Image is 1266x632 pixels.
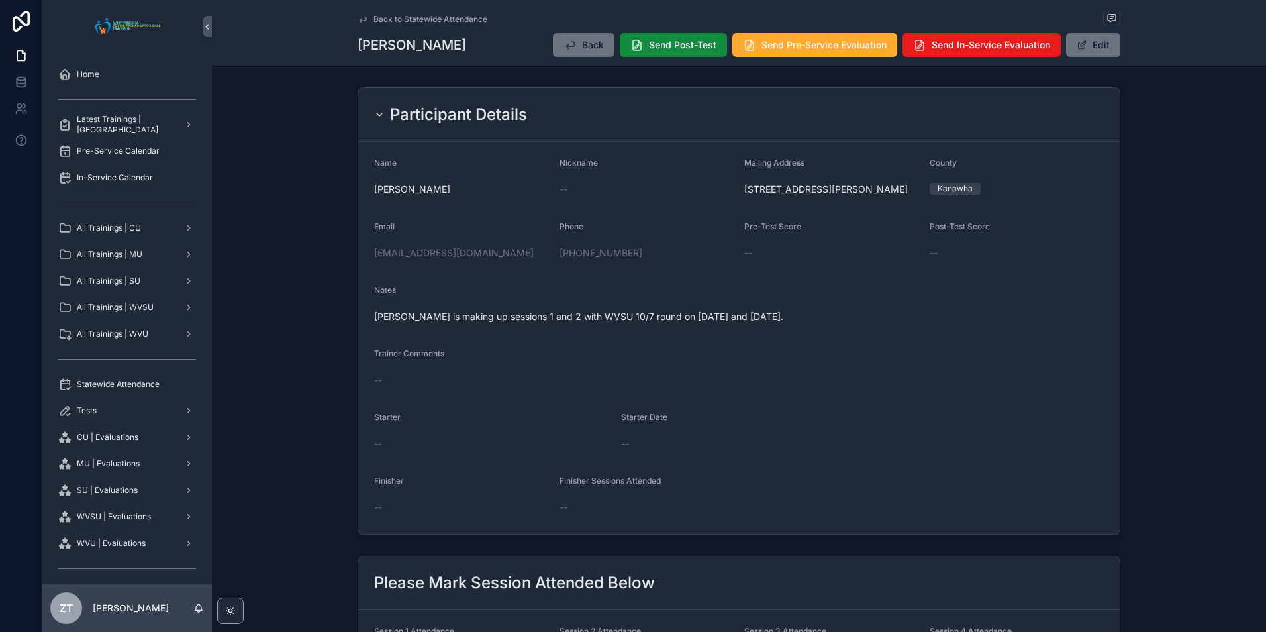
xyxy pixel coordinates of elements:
span: SU | Evaluations [77,485,138,496]
span: WVSU | Evaluations [77,511,151,522]
a: CU | Evaluations [50,425,204,449]
span: CU | Evaluations [77,432,138,443]
span: -- [374,374,382,387]
span: -- [744,246,752,260]
span: Back to Statewide Attendance [373,14,487,25]
span: Notes [374,285,396,295]
span: Tests [77,405,97,416]
img: App logo [91,16,164,37]
span: Send In-Service Evaluation [932,38,1050,52]
a: [EMAIL_ADDRESS][DOMAIN_NAME] [374,246,534,260]
a: All Trainings | WVU [50,322,204,346]
span: Phone [560,221,583,231]
span: All Trainings | CU [77,223,141,233]
span: Starter [374,412,401,422]
p: [PERSON_NAME] [93,602,169,615]
a: Latest Trainings | [GEOGRAPHIC_DATA] [50,113,204,136]
span: Home [77,69,99,79]
span: Statewide Attendance [77,379,160,390]
span: Latest Trainings | [GEOGRAPHIC_DATA] [77,114,173,135]
span: ZT [60,600,73,616]
span: Starter Date [621,412,667,422]
a: Back to Statewide Attendance [358,14,487,25]
span: All Trainings | WVSU [77,302,154,313]
span: Finisher Sessions Attended [560,476,661,486]
span: WVU | Evaluations [77,538,146,549]
span: MU | Evaluations [77,458,140,469]
span: [PERSON_NAME] is making up sessions 1 and 2 with WVSU 10/7 round on [DATE] and [DATE]. [374,310,1104,323]
a: WVU | Evaluations [50,531,204,555]
span: Name [374,158,397,168]
a: All Trainings | CU [50,216,204,240]
span: All Trainings | MU [77,249,142,260]
a: Home [50,62,204,86]
span: -- [560,183,567,196]
span: Mailing Address [744,158,804,168]
span: -- [374,501,382,514]
span: County [930,158,957,168]
span: All Trainings | SU [77,276,140,286]
div: Kanawha [938,183,973,195]
h1: [PERSON_NAME] [358,36,466,54]
button: Edit [1066,33,1120,57]
span: [STREET_ADDRESS][PERSON_NAME] [744,183,919,196]
a: MU | Evaluations [50,452,204,476]
span: -- [930,246,938,260]
a: In-Service Calendar [50,166,204,189]
a: [PHONE_NUMBER] [560,246,642,260]
a: Tests [50,399,204,423]
div: scrollable content [42,53,212,584]
a: All Trainings | WVSU [50,295,204,319]
span: Trainer Comments [374,348,444,358]
span: -- [621,437,629,450]
span: [PERSON_NAME] [374,183,549,196]
button: Back [553,33,614,57]
span: -- [560,501,567,514]
span: Finisher [374,476,404,486]
span: All Trainings | WVU [77,329,148,339]
span: Send Pre-Service Evaluation [761,38,887,52]
a: WVSU | Evaluations [50,505,204,529]
h2: Please Mark Session Attended Below [374,572,655,594]
span: Post-Test Score [930,221,990,231]
span: In-Service Calendar [77,172,153,183]
a: Pre-Service Calendar [50,139,204,163]
button: Send Pre-Service Evaluation [732,33,897,57]
span: Pre-Test Score [744,221,801,231]
a: SU | Evaluations [50,478,204,502]
span: Email [374,221,395,231]
h2: Participant Details [390,104,527,125]
span: -- [374,437,382,450]
span: Back [582,38,604,52]
span: Send Post-Test [649,38,716,52]
button: Send In-Service Evaluation [902,33,1061,57]
span: Nickname [560,158,598,168]
button: Send Post-Test [620,33,727,57]
a: Statewide Attendance [50,372,204,396]
a: All Trainings | MU [50,242,204,266]
a: All Trainings | SU [50,269,204,293]
span: Pre-Service Calendar [77,146,160,156]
